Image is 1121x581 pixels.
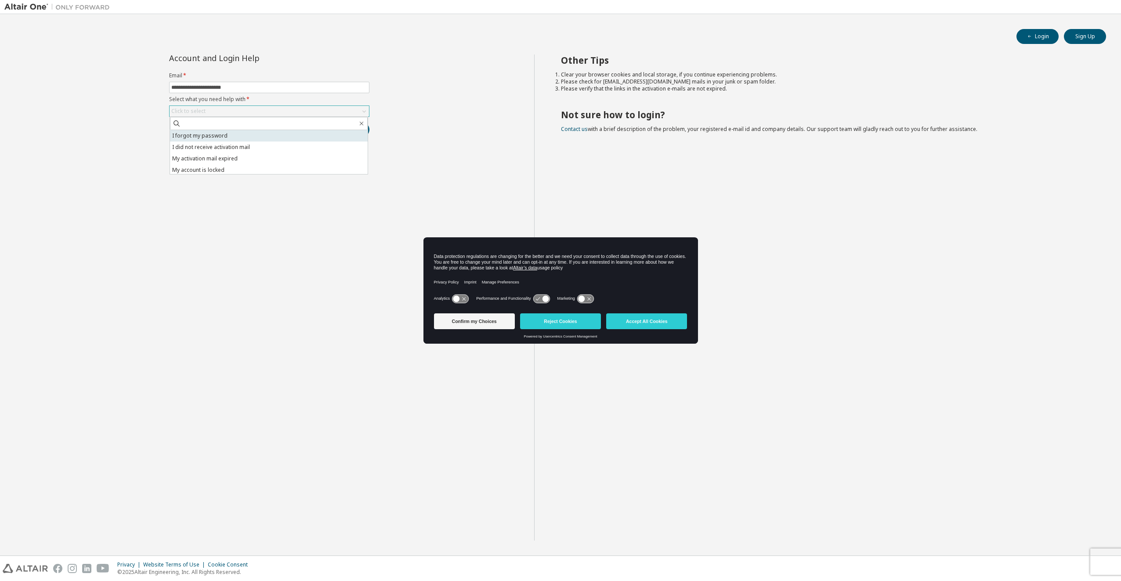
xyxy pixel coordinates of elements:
[561,54,1091,66] h2: Other Tips
[561,125,588,133] a: Contact us
[1064,29,1106,44] button: Sign Up
[117,561,143,568] div: Privacy
[561,85,1091,92] li: Please verify that the links in the activation e-mails are not expired.
[1016,29,1059,44] button: Login
[117,568,253,576] p: © 2025 Altair Engineering, Inc. All Rights Reserved.
[4,3,114,11] img: Altair One
[97,564,109,573] img: youtube.svg
[82,564,91,573] img: linkedin.svg
[561,78,1091,85] li: Please check for [EMAIL_ADDRESS][DOMAIN_NAME] mails in your junk or spam folder.
[170,106,369,116] div: Click to select
[170,130,368,142] li: I forgot my password
[169,96,369,103] label: Select what you need help with
[208,561,253,568] div: Cookie Consent
[561,125,977,133] span: with a brief description of the problem, your registered e-mail id and company details. Our suppo...
[561,109,1091,120] h2: Not sure how to login?
[169,72,369,79] label: Email
[171,108,206,115] div: Click to select
[53,564,62,573] img: facebook.svg
[169,54,329,62] div: Account and Login Help
[3,564,48,573] img: altair_logo.svg
[68,564,77,573] img: instagram.svg
[143,561,208,568] div: Website Terms of Use
[561,71,1091,78] li: Clear your browser cookies and local storage, if you continue experiencing problems.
